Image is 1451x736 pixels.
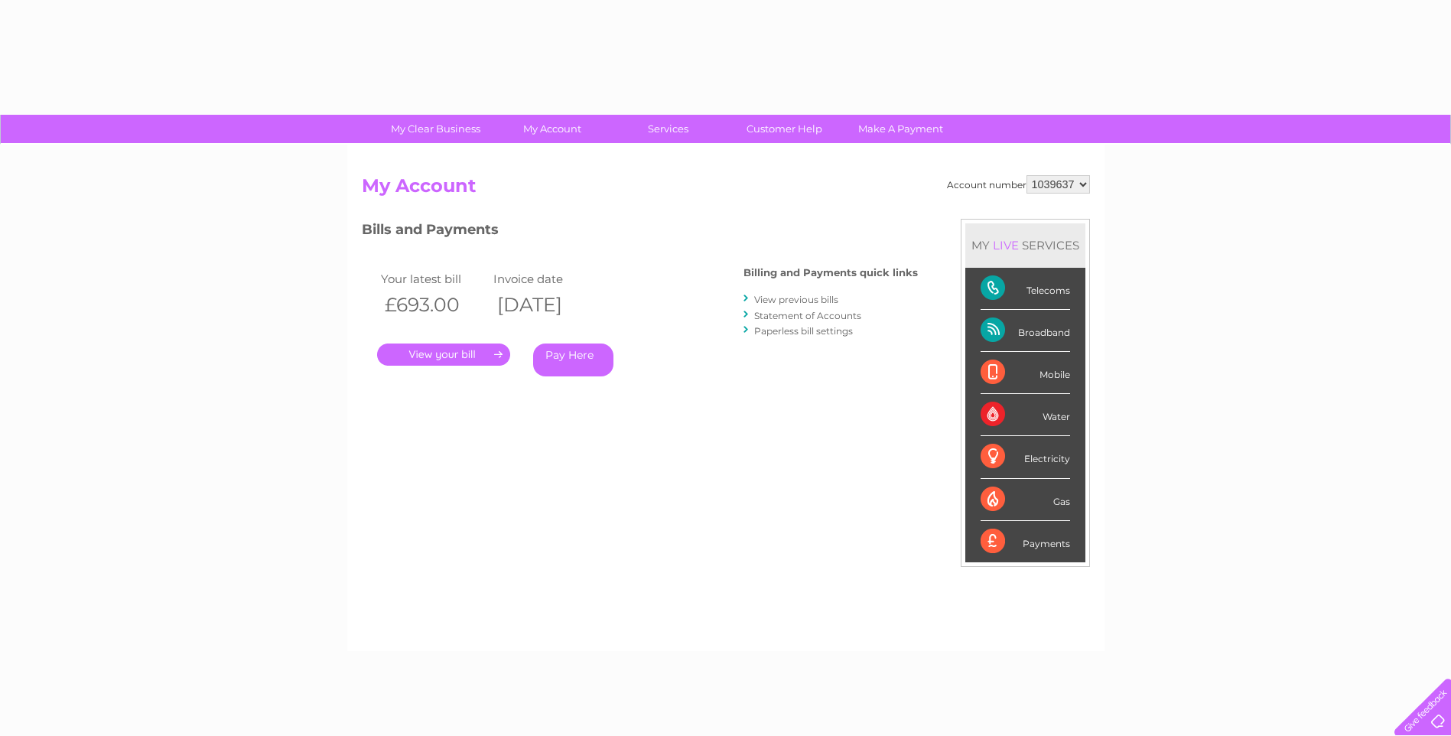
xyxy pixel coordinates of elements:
a: View previous bills [754,294,838,305]
a: My Clear Business [373,115,499,143]
a: . [377,344,510,366]
div: Telecoms [981,268,1070,310]
td: Your latest bill [377,269,490,289]
a: Pay Here [533,344,613,376]
h2: My Account [362,175,1090,204]
a: Services [605,115,731,143]
a: Make A Payment [838,115,964,143]
th: £693.00 [377,289,490,321]
div: LIVE [990,238,1022,252]
h3: Bills and Payments [362,219,918,246]
th: [DATE] [490,289,603,321]
a: Statement of Accounts [754,310,861,321]
a: My Account [489,115,615,143]
div: Gas [981,479,1070,521]
a: Paperless bill settings [754,325,853,337]
div: MY SERVICES [965,223,1085,267]
h4: Billing and Payments quick links [743,267,918,278]
div: Payments [981,521,1070,562]
div: Broadband [981,310,1070,352]
div: Account number [947,175,1090,194]
div: Mobile [981,352,1070,394]
div: Water [981,394,1070,436]
a: Customer Help [721,115,848,143]
td: Invoice date [490,269,603,289]
div: Electricity [981,436,1070,478]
